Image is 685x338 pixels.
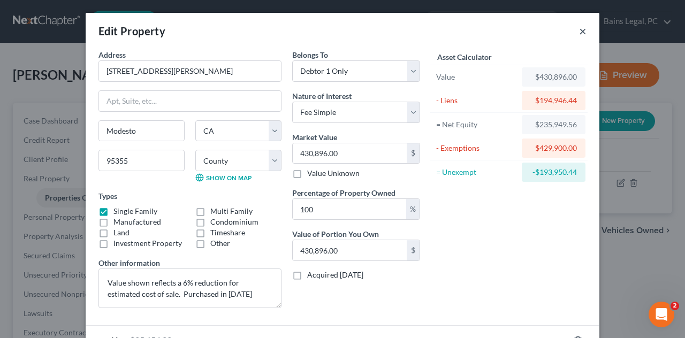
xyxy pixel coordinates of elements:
div: % [406,199,420,219]
div: $ [407,143,420,164]
label: Asset Calculator [437,51,492,63]
div: $429,900.00 [530,143,577,153]
label: Market Value [292,132,337,143]
iframe: Intercom live chat [649,302,674,327]
label: Nature of Interest [292,90,352,102]
a: Show on Map [195,173,252,182]
label: Value Unknown [307,168,360,179]
div: = Net Equity [436,119,517,130]
div: $430,896.00 [530,72,577,82]
label: Acquired [DATE] [307,270,363,280]
label: Value of Portion You Own [292,228,379,240]
div: $235,949.56 [530,119,577,130]
label: Investment Property [113,238,182,249]
span: 2 [671,302,679,310]
input: Enter city... [99,121,184,141]
input: Enter zip... [98,150,185,171]
div: = Unexempt [436,167,517,178]
div: Edit Property [98,24,165,39]
span: Belongs To [292,50,328,59]
label: Manufactured [113,217,161,227]
input: 0.00 [293,199,406,219]
div: -$193,950.44 [530,167,577,178]
input: Apt, Suite, etc... [99,91,281,111]
label: Other [210,238,230,249]
div: Value [436,72,517,82]
button: × [579,25,587,37]
label: Multi Family [210,206,253,217]
div: $194,946.44 [530,95,577,106]
label: Other information [98,257,160,268]
input: 0.00 [293,143,407,164]
span: Address [98,50,126,59]
div: - Exemptions [436,143,517,153]
div: - Liens [436,95,517,106]
input: 0.00 [293,240,407,260]
label: Land [113,227,130,238]
label: Timeshare [210,227,245,238]
label: Single Family [113,206,157,217]
div: $ [407,240,420,260]
label: Condominium [210,217,258,227]
input: Enter address... [99,61,281,81]
label: Percentage of Property Owned [292,187,395,198]
label: Types [98,190,117,202]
